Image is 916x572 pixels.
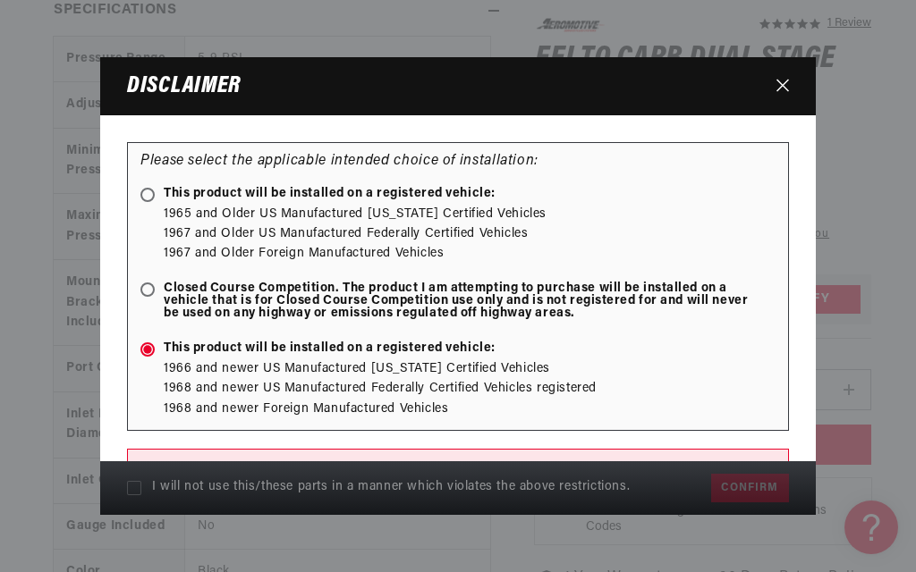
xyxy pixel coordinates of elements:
[152,481,630,495] span: I will not use this/these parts in a manner which violates the above restrictions.
[164,244,776,264] li: 1967 and Older Foreign Manufactured Vehicles
[768,70,798,103] button: Close
[164,379,776,399] li: 1968 and newer US Manufactured Federally Certified Vehicles registered
[164,224,776,244] li: 1967 and Older US Manufactured Federally Certified Vehicles
[140,188,496,200] span: This product will be installed on a registered vehicle:
[127,76,241,97] h3: Disclaimer
[164,205,776,224] li: 1965 and Older US Manufactured [US_STATE] Certified Vehicles
[140,342,496,355] span: This product will be installed on a registered vehicle:
[140,150,776,173] p: Please select the applicable intended choice of installation:
[140,282,758,320] span: Closed Course Competition. The product I am attempting to purchase will be installed on a vehicle...
[164,359,776,379] li: 1966 and newer US Manufactured [US_STATE] Certified Vehicles
[164,400,776,419] li: 1968 and newer Foreign Manufactured Vehicles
